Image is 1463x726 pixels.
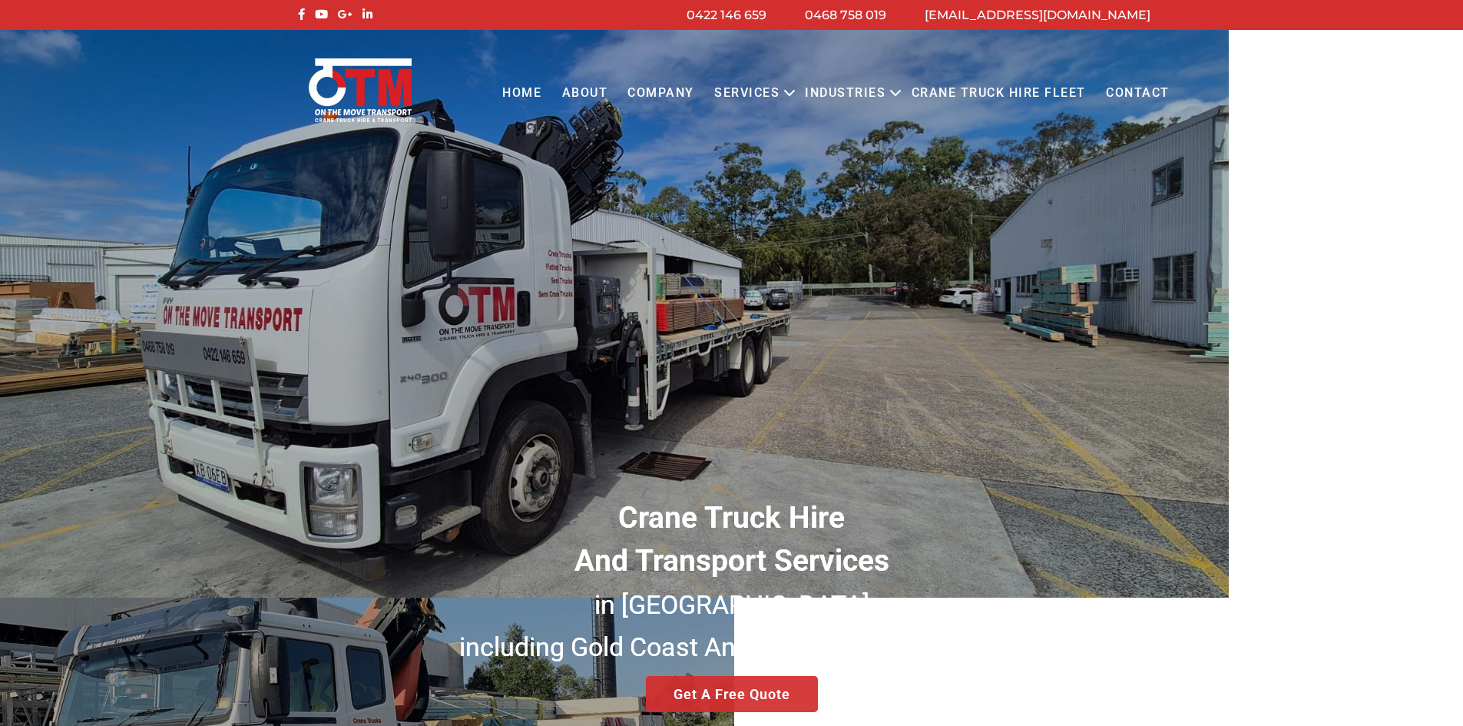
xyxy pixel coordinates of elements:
[805,8,886,22] a: 0468 758 019
[617,72,704,114] a: COMPANY
[901,72,1095,114] a: Crane Truck Hire Fleet
[459,589,1005,663] small: in [GEOGRAPHIC_DATA] including Gold Coast And [GEOGRAPHIC_DATA]
[492,72,551,114] a: Home
[925,8,1150,22] a: [EMAIL_ADDRESS][DOMAIN_NAME]
[646,676,818,712] a: Get A Free Quote
[1096,72,1180,114] a: Contact
[795,72,895,114] a: Industries
[551,72,617,114] a: About
[704,72,789,114] a: Services
[687,8,766,22] a: 0422 146 659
